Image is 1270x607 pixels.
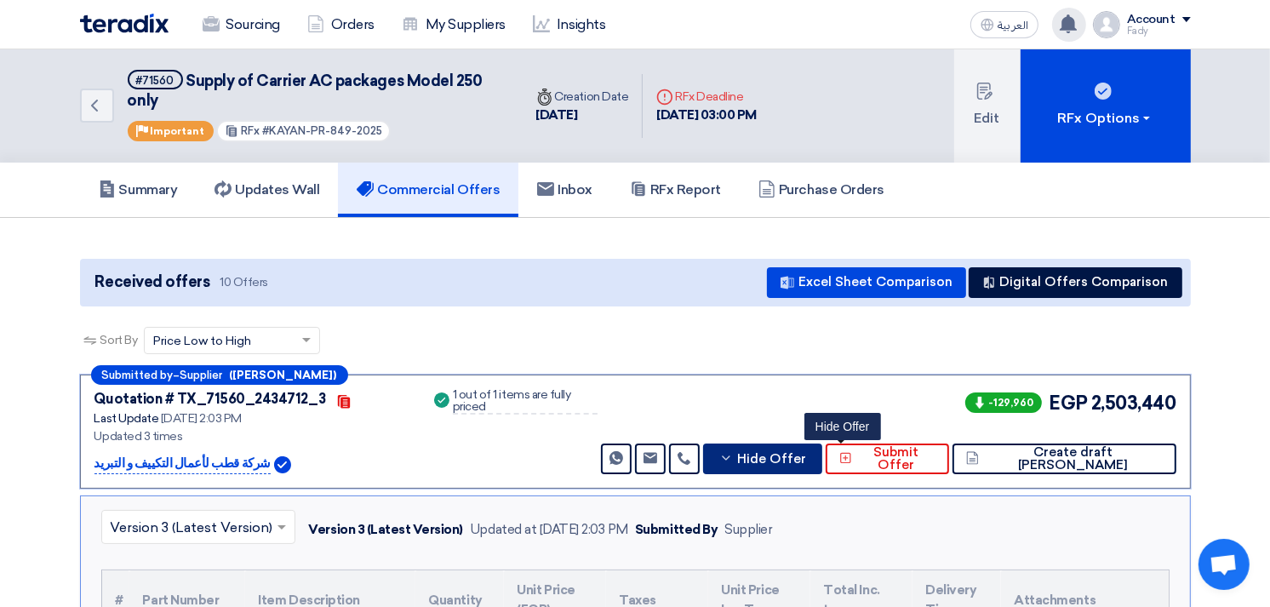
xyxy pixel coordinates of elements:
[1091,389,1176,417] span: 2,503,440
[262,124,382,137] span: #KAYAN-PR-849-2025
[656,106,757,125] div: [DATE] 03:00 PM
[99,181,178,198] h5: Summary
[196,163,338,217] a: Updates Wall
[970,11,1038,38] button: العربية
[1127,13,1176,27] div: Account
[94,389,326,409] div: Quotation # TX_71560_2434712_3
[758,181,884,198] h5: Purchase Orders
[1198,539,1250,590] div: Open chat
[309,520,464,540] div: Version 3 (Latest Version)
[274,456,291,473] img: Verified Account
[94,427,410,445] div: Updated 3 times
[153,332,251,350] span: Price Low to High
[518,163,611,217] a: Inbox
[357,181,500,198] h5: Commercial Offers
[635,520,718,540] div: Submitted By
[537,181,592,198] h5: Inbox
[80,163,197,217] a: Summary
[102,369,174,381] span: Submitted by
[536,106,629,125] div: [DATE]
[656,88,757,106] div: RFx Deadline
[180,369,223,381] span: Supplier
[740,163,903,217] a: Purchase Orders
[856,446,935,472] span: Submit Offer
[952,444,1176,474] button: Create draft [PERSON_NAME]
[338,163,518,217] a: Commercial Offers
[189,6,294,43] a: Sourcing
[826,444,949,474] button: Submit Offer
[767,267,966,298] button: Excel Sheet Comparison
[519,6,619,43] a: Insights
[1057,108,1153,129] div: RFx Options
[998,20,1028,31] span: العربية
[724,520,772,540] div: Supplier
[94,411,159,426] span: Last Update
[151,125,205,137] span: Important
[453,389,598,415] div: 1 out of 1 items are fully priced
[470,520,628,540] div: Updated at [DATE] 2:03 PM
[703,444,822,474] button: Hide Offer
[241,124,260,137] span: RFx
[161,411,242,426] span: [DATE] 2:03 PM
[388,6,519,43] a: My Suppliers
[611,163,740,217] a: RFx Report
[95,271,210,294] span: Received offers
[91,365,348,385] div: –
[100,331,138,349] span: Sort By
[136,75,174,86] div: #71560
[965,392,1042,413] span: -129,960
[630,181,721,198] h5: RFx Report
[230,369,337,381] b: ([PERSON_NAME])
[294,6,388,43] a: Orders
[536,88,629,106] div: Creation Date
[128,72,483,110] span: Supply of Carrier AC packages Model 250 only
[128,70,502,112] h5: Supply of Carrier AC packages Model 250 only
[215,181,319,198] h5: Updates Wall
[804,413,881,440] div: Hide Offer
[1127,26,1191,36] div: Fady
[983,446,1162,472] span: Create draft [PERSON_NAME]
[1021,49,1191,163] button: RFx Options
[220,274,268,290] span: 10 Offers
[94,454,271,474] p: شركة قطب لأعمال التكييف و التبريد
[737,453,806,466] span: Hide Offer
[1093,11,1120,38] img: profile_test.png
[80,14,169,33] img: Teradix logo
[969,267,1182,298] button: Digital Offers Comparison
[954,49,1021,163] button: Edit
[1049,389,1088,417] span: EGP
